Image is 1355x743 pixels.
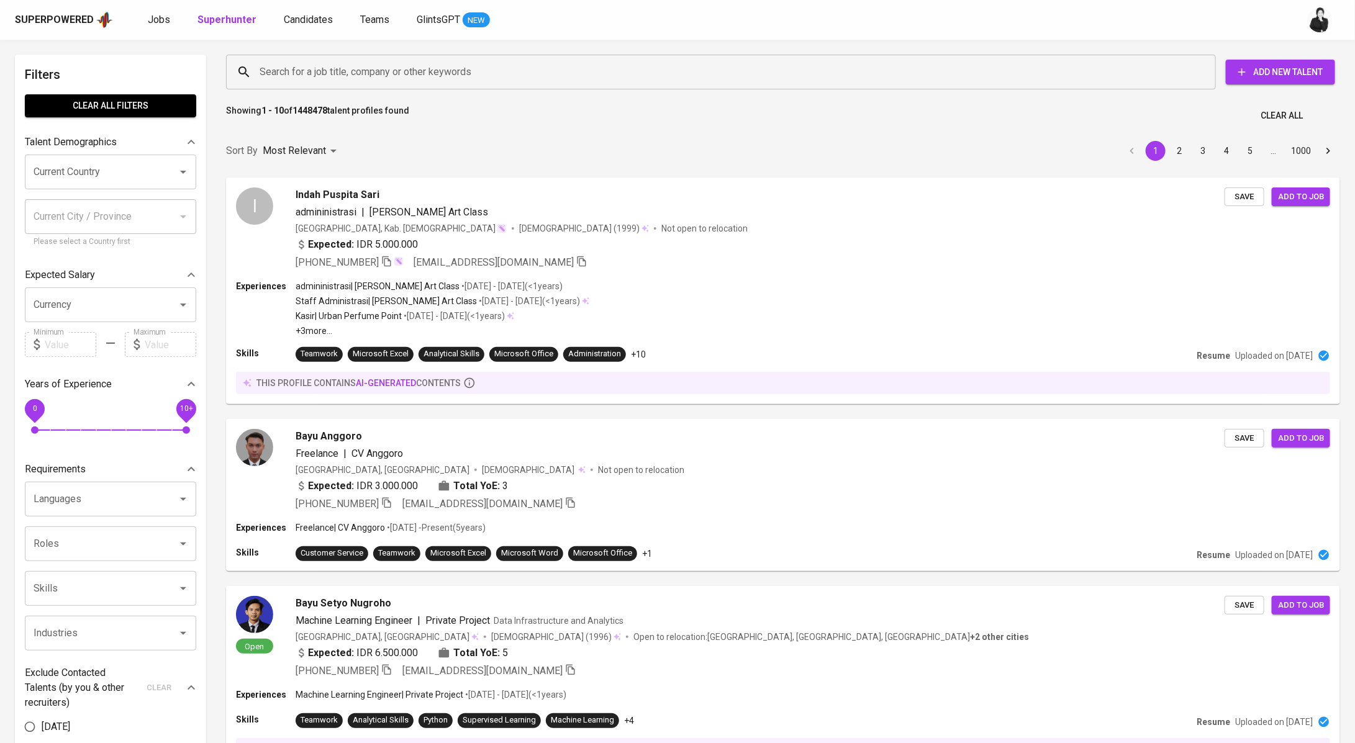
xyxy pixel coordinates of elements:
span: [EMAIL_ADDRESS][DOMAIN_NAME] [414,256,574,268]
div: Microsoft Excel [353,348,409,360]
button: Save [1225,429,1264,448]
span: [DEMOGRAPHIC_DATA] [482,464,576,476]
p: Uploaded on [DATE] [1235,716,1313,728]
button: Open [174,580,192,597]
a: Jobs [148,12,173,28]
div: Teamwork [301,348,338,360]
input: Value [145,332,196,357]
nav: pagination navigation [1120,141,1340,161]
b: Superhunter [197,14,256,25]
div: Analytical Skills [353,714,409,726]
p: Talent Demographics [25,135,117,150]
button: Clear All [1256,104,1308,127]
p: Not open to relocation [661,222,748,235]
div: Exclude Contacted Talents (by you & other recruiters)clear [25,665,196,710]
button: Open [174,535,192,552]
span: [PHONE_NUMBER] [296,665,379,677]
div: [GEOGRAPHIC_DATA], [GEOGRAPHIC_DATA] [296,631,479,643]
div: Microsoft Word [501,547,558,559]
p: Requirements [25,462,86,477]
div: Requirements [25,457,196,482]
p: Skills [236,546,296,559]
div: Microsoft Office [573,547,632,559]
span: Data Infrastructure and Analytics [494,616,623,626]
p: Resume [1197,349,1230,362]
p: +10 [631,348,646,361]
p: Staff Administrasi | [PERSON_NAME] Art Class [296,295,477,307]
div: Customer Service [301,547,363,559]
img: magic_wand.svg [497,223,507,233]
span: | [417,613,420,628]
div: Expected Salary [25,263,196,287]
a: Teams [360,12,392,28]
div: Python [424,714,448,726]
span: Save [1231,190,1258,204]
b: 1448478 [292,106,327,115]
p: • [DATE] - [DATE] ( <1 years ) [402,310,505,322]
span: 5 [502,646,508,660]
div: Microsoft Excel [430,547,486,559]
a: Superpoweredapp logo [15,11,113,29]
button: Go to page 3 [1193,141,1213,161]
span: Clear All [1261,108,1303,124]
button: Open [174,624,192,642]
div: Years of Experience [25,372,196,397]
span: Save [1231,431,1258,446]
div: Supervised Learning [463,714,536,726]
span: Open [240,641,270,652]
div: Superpowered [15,13,94,27]
img: app logo [96,11,113,29]
img: 50a5321cb1e503e635aa421aec9ad8ee.png [236,429,273,466]
button: Save [1225,187,1264,207]
div: Administration [568,348,621,360]
button: Add New Talent [1226,60,1335,84]
p: +4 [624,714,634,727]
span: 10+ [179,405,193,413]
img: medwi@glints.com [1308,7,1333,32]
p: Sort By [226,143,258,158]
div: Machine Learning [551,714,614,726]
b: Expected: [308,237,354,252]
b: 1 - 10 [261,106,284,115]
input: Value [45,332,96,357]
span: Add to job [1278,598,1324,613]
p: Expected Salary [25,268,95,282]
span: GlintsGPT [417,14,460,25]
button: Open [174,490,192,508]
div: I [236,187,273,225]
a: Superhunter [197,12,259,28]
button: Go to page 4 [1217,141,1236,161]
span: [PERSON_NAME] Art Class [369,206,488,218]
span: [EMAIL_ADDRESS][DOMAIN_NAME] [402,498,563,510]
span: [DEMOGRAPHIC_DATA] [519,222,614,235]
div: Talent Demographics [25,130,196,155]
button: Go to page 2 [1169,141,1189,161]
button: Add to job [1272,429,1330,448]
span: | [361,205,365,220]
button: Add to job [1272,187,1330,207]
span: Indah Puspita Sari [296,187,379,202]
a: Bayu AnggoroFreelance|CV Anggoro[GEOGRAPHIC_DATA], [GEOGRAPHIC_DATA][DEMOGRAPHIC_DATA] Not open t... [226,419,1340,571]
p: • [DATE] - [DATE] ( <1 years ) [477,295,580,307]
span: Save [1231,598,1258,613]
button: Go to next page [1318,141,1338,161]
span: 3 [502,479,508,493]
span: Add to job [1278,431,1324,446]
a: Candidates [284,12,335,28]
p: Resume [1197,716,1230,728]
span: NEW [463,14,490,27]
div: (1996) [491,631,621,643]
p: Most Relevant [263,143,326,158]
span: 0 [32,405,37,413]
div: Teamwork [378,547,415,559]
p: Not open to relocation [598,464,684,476]
div: Analytical Skills [424,348,479,360]
p: Resume [1197,549,1230,561]
p: • [DATE] - Present ( 5 years ) [385,521,486,534]
p: Skills [236,713,296,726]
span: CV Anggoro [351,448,403,459]
button: Clear All filters [25,94,196,117]
p: Please select a Country first [34,236,188,248]
span: AI-generated [356,378,416,388]
span: [PHONE_NUMBER] [296,256,379,268]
